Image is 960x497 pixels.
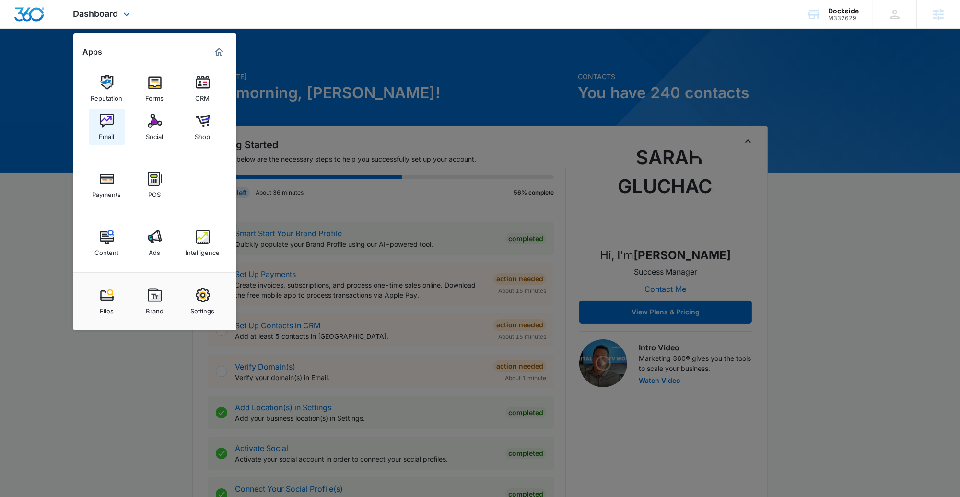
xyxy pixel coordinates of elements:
[185,70,221,107] a: CRM
[137,70,173,107] a: Forms
[828,15,859,22] div: account id
[195,128,211,140] div: Shop
[99,128,115,140] div: Email
[185,225,221,261] a: Intelligence
[137,109,173,145] a: Social
[73,9,118,19] span: Dashboard
[89,225,125,261] a: Content
[137,167,173,203] a: POS
[828,7,859,15] div: account name
[89,167,125,203] a: Payments
[146,90,164,102] div: Forms
[149,186,161,198] div: POS
[191,302,215,315] div: Settings
[137,225,173,261] a: Ads
[185,283,221,320] a: Settings
[186,244,220,256] div: Intelligence
[100,302,114,315] div: Files
[211,45,227,60] a: Marketing 360® Dashboard
[146,128,164,140] div: Social
[83,47,103,57] h2: Apps
[89,283,125,320] a: Files
[185,109,221,145] a: Shop
[89,109,125,145] a: Email
[196,90,210,102] div: CRM
[146,302,164,315] div: Brand
[95,244,119,256] div: Content
[89,70,125,107] a: Reputation
[137,283,173,320] a: Brand
[149,244,161,256] div: Ads
[91,90,123,102] div: Reputation
[93,186,121,198] div: Payments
